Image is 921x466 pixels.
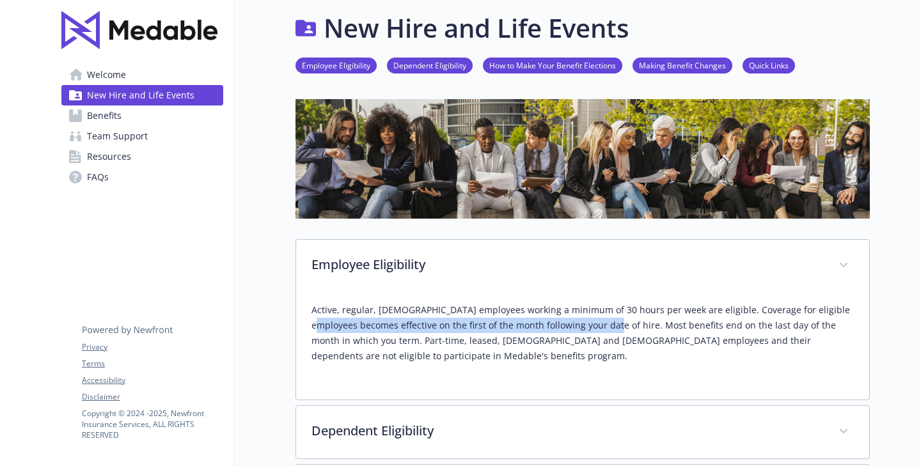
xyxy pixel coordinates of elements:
a: Making Benefit Changes [633,59,732,71]
p: Copyright © 2024 - 2025 , Newfront Insurance Services, ALL RIGHTS RESERVED [82,408,223,440]
a: Dependent Eligibility [387,59,473,71]
p: Employee Eligibility [311,255,823,274]
span: FAQs [87,167,109,187]
a: New Hire and Life Events [61,85,223,105]
a: Accessibility [82,375,223,386]
a: Benefits [61,105,223,126]
a: Privacy [82,341,223,353]
p: Dependent Eligibility [311,421,823,440]
span: Resources [87,146,131,167]
a: Resources [61,146,223,167]
a: Employee Eligibility [295,59,377,71]
img: new hire page banner [295,99,870,219]
a: Quick Links [743,59,795,71]
p: Active, regular, [DEMOGRAPHIC_DATA] employees working a minimum of 30 hours per week are eligible... [311,302,854,364]
a: Welcome [61,65,223,85]
span: New Hire and Life Events [87,85,194,105]
h1: New Hire and Life Events [324,9,629,47]
a: How to Make Your Benefit Elections [483,59,622,71]
span: Welcome [87,65,126,85]
a: Disclaimer [82,391,223,403]
div: Employee Eligibility [296,292,869,400]
a: FAQs [61,167,223,187]
div: Dependent Eligibility [296,406,869,458]
span: Team Support [87,126,148,146]
a: Team Support [61,126,223,146]
span: Benefits [87,105,122,126]
div: Employee Eligibility [296,240,869,292]
a: Terms [82,358,223,369]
